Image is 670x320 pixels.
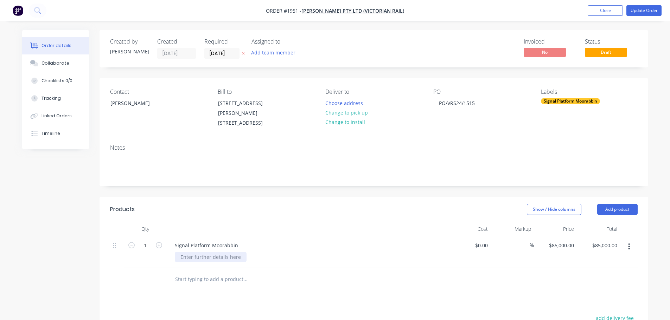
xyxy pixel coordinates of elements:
[541,98,600,104] div: Signal Platform Moorabbin
[321,108,371,117] button: Change to pick up
[42,95,61,102] div: Tracking
[175,272,315,286] input: Start typing to add a product...
[110,89,206,95] div: Contact
[22,107,89,125] button: Linked Orders
[266,7,301,14] span: Order #1951 -
[534,222,577,236] div: Price
[626,5,662,16] button: Update Order
[13,5,23,16] img: Factory
[433,89,530,95] div: PO
[110,205,135,214] div: Products
[251,48,299,57] button: Add team member
[22,54,89,72] button: Collaborate
[524,48,566,57] span: No
[42,113,72,119] div: Linked Orders
[42,78,72,84] div: Checklists 0/0
[218,98,276,108] div: [STREET_ADDRESS]
[22,90,89,107] button: Tracking
[588,5,623,16] button: Close
[204,38,243,45] div: Required
[527,204,581,215] button: Show / Hide columns
[321,117,369,127] button: Change to install
[157,38,196,45] div: Created
[448,222,491,236] div: Cost
[247,48,299,57] button: Add team member
[42,43,71,49] div: Order details
[585,48,627,57] span: Draft
[22,72,89,90] button: Checklists 0/0
[124,222,166,236] div: Qty
[110,98,169,108] div: [PERSON_NAME]
[433,98,480,108] div: PO/VRS24/1515
[218,89,314,95] div: Bill to
[577,222,620,236] div: Total
[104,98,175,120] div: [PERSON_NAME]
[597,204,638,215] button: Add product
[110,144,638,151] div: Notes
[321,98,366,107] button: Choose address
[541,89,637,95] div: Labels
[22,37,89,54] button: Order details
[212,98,282,128] div: [STREET_ADDRESS][PERSON_NAME][STREET_ADDRESS]
[325,89,422,95] div: Deliver to
[301,7,404,14] a: [PERSON_NAME] PTY LTD (VICTORIAN RAIL)
[585,38,638,45] div: Status
[218,108,276,128] div: [PERSON_NAME][STREET_ADDRESS]
[169,240,244,250] div: Signal Platform Moorabbin
[251,38,322,45] div: Assigned to
[42,130,60,137] div: Timeline
[22,125,89,142] button: Timeline
[110,38,149,45] div: Created by
[530,241,534,249] span: %
[110,48,149,55] div: [PERSON_NAME]
[42,60,69,66] div: Collaborate
[491,222,534,236] div: Markup
[524,38,576,45] div: Invoiced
